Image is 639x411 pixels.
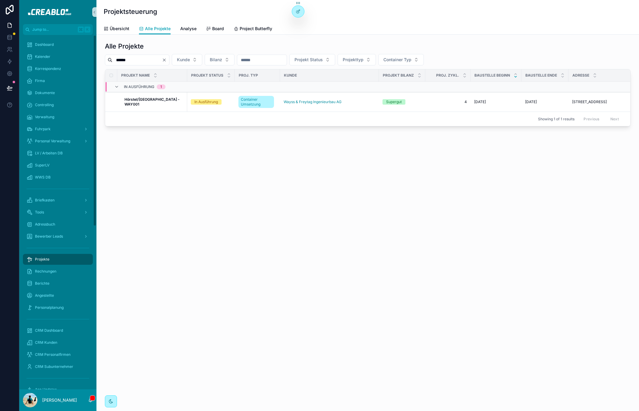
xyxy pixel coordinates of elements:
[238,96,274,108] a: Container Umsetzung
[35,293,54,298] span: Angestellte
[474,100,518,104] a: [DATE]
[35,340,57,345] span: CRM Kunden
[23,361,93,372] a: CRM Subunternehmer
[572,100,607,104] span: [STREET_ADDRESS]
[234,23,272,35] a: Project Butterfly
[35,352,71,357] span: CRM Personalfirmen
[35,127,51,131] span: Fuhrpark
[42,397,77,403] p: [PERSON_NAME]
[23,266,93,277] a: Rechnungen
[35,387,57,392] span: App Updates
[110,26,129,32] span: Übersicht
[383,73,414,78] span: Projekt Bilanz
[23,148,93,159] a: LV / Arbeiten DB
[284,100,342,104] a: Wayss & Freytag Ingenieurbau AG
[191,73,223,78] span: Projekt Status
[105,42,144,50] h1: Alle Projekte
[104,23,129,35] a: Übersicht
[35,222,55,227] span: Adressbuch
[238,95,276,109] a: Container Umsetzung
[23,290,93,301] a: Angestellte
[23,136,93,147] a: Personal Verwaltung
[343,57,364,63] span: Projekttyp
[23,231,93,242] a: Bewerber Leads
[24,7,92,17] img: App logo
[525,100,565,104] a: [DATE]
[23,337,93,348] a: CRM Kunden
[382,99,422,105] a: Supergut
[172,54,202,65] button: Select Button
[104,7,157,16] h1: Projektsteuerung
[23,219,93,230] a: Adressbuch
[32,27,75,32] span: Jump to...
[35,115,54,119] span: Verwaltung
[23,24,93,35] button: Jump to...K
[160,84,162,89] div: 1
[35,151,63,156] span: LV / Arbeiten DB
[35,305,64,310] span: Personalplanung
[124,84,154,89] span: In Ausführung
[35,163,49,168] span: SuperLV
[23,207,93,218] a: Tools
[177,57,190,63] span: Kunde
[194,99,218,105] div: In Ausführung
[35,90,55,95] span: Dokumente
[121,73,150,78] span: Projekt Name
[383,57,411,63] span: Container Typ
[23,254,93,265] a: Projekte
[23,349,93,360] a: CRM Personalfirmen
[35,269,56,274] span: Rechnungen
[23,325,93,336] a: CRM Dashboard
[474,73,510,78] span: Baustelle Beginn
[35,364,73,369] span: CRM Subunternehmer
[284,73,297,78] span: Kunde
[23,278,93,289] a: Berichte
[23,160,93,171] a: SuperLV
[284,100,375,104] a: Wayss & Freytag Ingenieurbau AG
[23,112,93,122] a: Verwaltung
[35,139,70,144] span: Personal Verwaltung
[35,103,54,107] span: Controlling
[429,100,467,104] span: 4
[180,26,197,32] span: Analyse
[23,100,93,110] a: Controlling
[23,51,93,62] a: Kalender
[23,39,93,50] a: Dashboard
[35,210,44,215] span: Tools
[162,58,169,62] button: Clear
[474,100,486,104] span: [DATE]
[23,75,93,86] a: Firma
[572,73,589,78] span: Adresse
[23,63,93,74] a: Korrespondenz
[205,54,235,65] button: Select Button
[19,35,96,389] div: scrollable content
[239,73,258,78] span: Proj. Typ
[35,328,63,333] span: CRM Dashboard
[436,73,459,78] span: Proj. Zykl.
[191,99,231,105] a: In Ausführung
[23,384,93,395] a: App Updates
[23,195,93,206] a: Briefkasten
[35,234,63,239] span: Bewerber Leads
[145,26,171,32] span: Alle Projekte
[35,42,54,47] span: Dashboard
[240,26,272,32] span: Project Butterfly
[85,27,90,32] span: K
[386,99,402,105] div: Supergut
[23,87,93,98] a: Dokumente
[23,172,93,183] a: WWS DB
[35,281,49,286] span: Berichte
[139,23,171,35] a: Alle Projekte
[241,97,272,107] span: Container Umsetzung
[206,23,224,35] a: Board
[35,78,45,83] span: Firma
[35,66,61,71] span: Korrespondenz
[525,100,537,104] span: [DATE]
[23,124,93,134] a: Fuhrpark
[124,97,184,107] a: Hörstel/[GEOGRAPHIC_DATA] - WAY001
[289,54,335,65] button: Select Button
[378,54,424,65] button: Select Button
[525,73,557,78] span: Baustelle Ende
[538,117,574,122] span: Showing 1 of 1 results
